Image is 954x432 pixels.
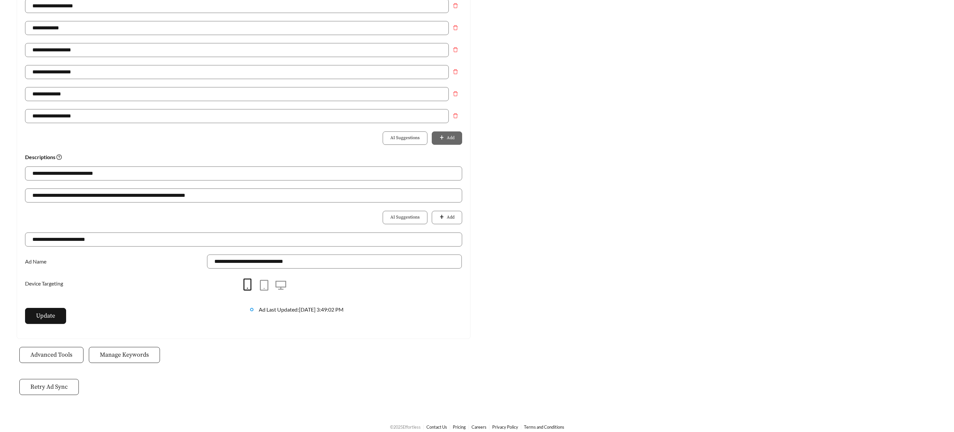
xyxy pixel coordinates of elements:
[275,280,286,291] span: desktop
[25,277,66,291] label: Device Targeting
[449,113,462,118] span: delete
[449,21,462,34] button: Remove field
[449,65,462,78] button: Remove field
[256,277,272,294] button: tablet
[453,424,466,430] a: Pricing
[449,3,462,8] span: delete
[383,211,427,224] button: AI Suggestions
[383,131,427,145] button: AI Suggestions
[471,424,487,430] a: Careers
[25,255,50,269] label: Ad Name
[492,424,518,430] a: Privacy Policy
[30,382,68,391] span: Retry Ad Sync
[272,277,289,294] button: desktop
[390,424,421,430] span: © 2025 Effortless
[259,306,462,322] div: Ad Last Updated: [DATE] 3:49:02 PM
[432,211,462,224] button: plusAdd
[241,279,253,291] span: mobile
[524,424,564,430] a: Terms and Conditions
[390,135,420,141] span: AI Suggestions
[449,43,462,56] button: Remove field
[439,214,444,220] span: plus
[449,87,462,100] button: Remove field
[25,233,462,247] input: Website
[449,25,462,30] span: delete
[432,131,462,145] button: plusAdd
[390,214,420,221] span: AI Suggestions
[449,47,462,52] span: delete
[207,255,462,269] input: Ad Name
[25,308,66,324] button: Update
[89,347,160,363] button: Manage Keywords
[19,379,79,395] button: Retry Ad Sync
[19,347,83,363] button: Advanced Tools
[100,350,149,359] span: Manage Keywords
[449,109,462,122] button: Remove field
[30,350,72,359] span: Advanced Tools
[239,277,256,293] button: mobile
[447,214,454,221] span: Add
[449,91,462,96] span: delete
[56,154,62,160] span: question-circle
[25,154,62,160] strong: Descriptions
[259,280,269,291] span: tablet
[426,424,447,430] a: Contact Us
[449,69,462,74] span: delete
[36,311,55,320] span: Update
